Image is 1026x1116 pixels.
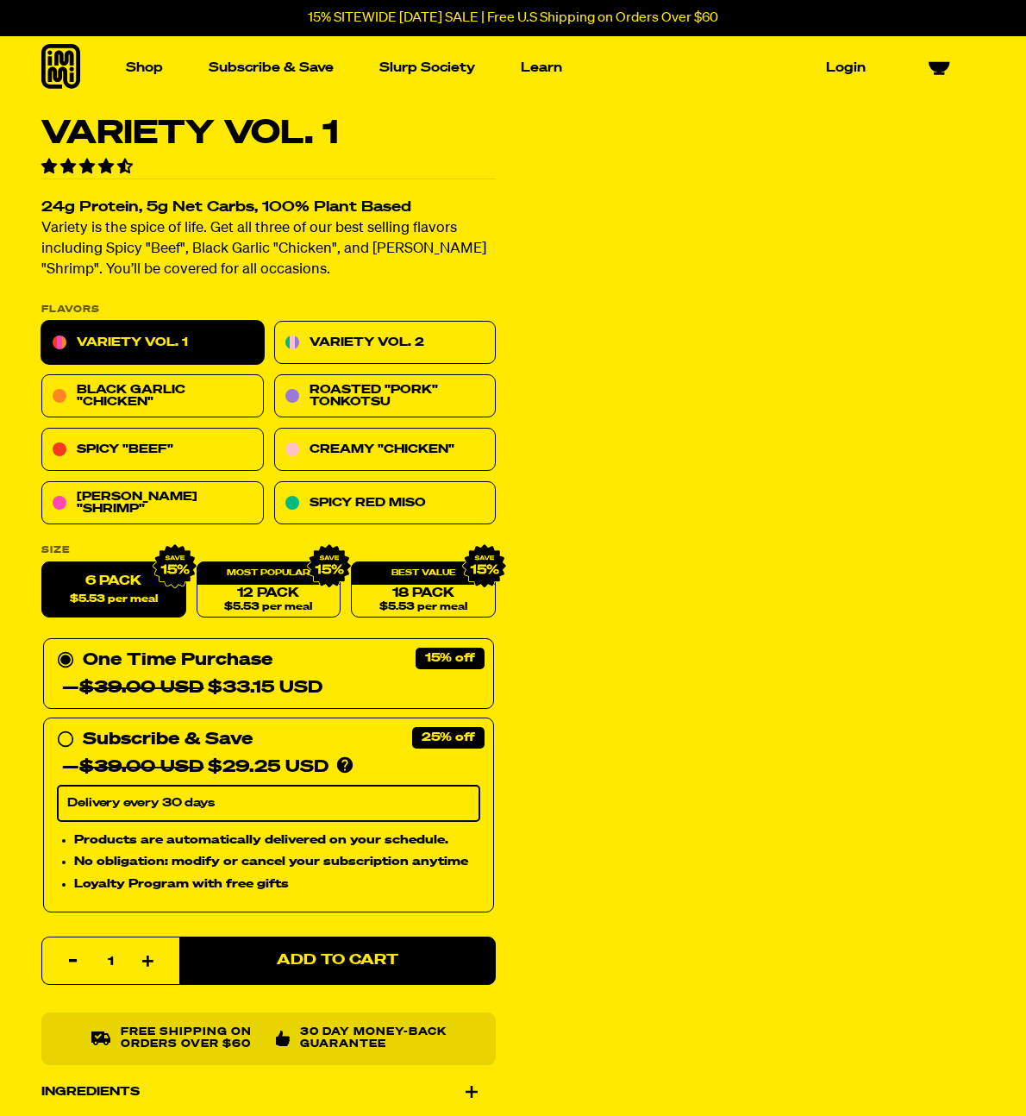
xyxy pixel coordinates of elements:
[307,544,352,589] img: IMG_9632.png
[41,160,136,175] span: 4.55 stars
[62,674,322,702] div: — $33.15 USD
[274,482,497,525] a: Spicy Red Miso
[79,759,203,776] del: $39.00 USD
[379,602,467,613] span: $5.53 per meal
[351,562,496,618] a: 18 Pack$5.53 per meal
[119,54,170,81] a: Shop
[274,429,497,472] a: Creamy "Chicken"
[41,482,264,525] a: [PERSON_NAME] "Shrimp"
[119,36,873,99] nav: Main navigation
[277,954,398,969] span: Add to Cart
[74,875,480,894] li: Loyalty Program with free gifts
[819,54,873,81] a: Login
[152,544,197,589] img: IMG_9632.png
[57,786,480,822] select: Subscribe & Save —$39.00 USD$29.25 USD Products are automatically delivered on your schedule. No ...
[41,201,496,216] h2: 24g Protein, 5g Net Carbs, 100% Plant Based
[79,680,203,697] del: $39.00 USD
[121,1026,262,1051] p: Free shipping on orders over $60
[41,429,264,472] a: Spicy "Beef"
[41,322,264,365] a: Variety Vol. 1
[41,546,496,555] label: Size
[53,937,169,986] input: quantity
[224,602,312,613] span: $5.53 per meal
[514,54,569,81] a: Learn
[202,54,341,81] a: Subscribe & Save
[372,54,482,81] a: Slurp Society
[70,594,158,605] span: $5.53 per meal
[62,754,328,781] div: — $29.25 USD
[83,726,253,754] div: Subscribe & Save
[274,375,497,418] a: Roasted "Pork" Tonkotsu
[300,1026,447,1051] p: 30 Day Money-Back Guarantee
[41,1068,496,1116] div: Ingredients
[74,853,480,872] li: No obligation: modify or cancel your subscription anytime
[41,562,186,618] label: 6 Pack
[74,831,480,850] li: Products are automatically delivered on your schedule.
[41,375,264,418] a: Black Garlic "Chicken"
[41,219,496,281] p: Variety is the spice of life. Get all three of our best selling flavors including Spicy "Beef", B...
[41,117,496,150] h1: Variety Vol. 1
[179,937,496,985] button: Add to Cart
[308,10,718,26] p: 15% SITEWIDE [DATE] SALE | Free U.S Shipping on Orders Over $60
[57,647,480,702] div: One Time Purchase
[274,322,497,365] a: Variety Vol. 2
[462,544,507,589] img: IMG_9632.png
[41,305,496,315] p: Flavors
[197,562,341,618] a: 12 Pack$5.53 per meal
